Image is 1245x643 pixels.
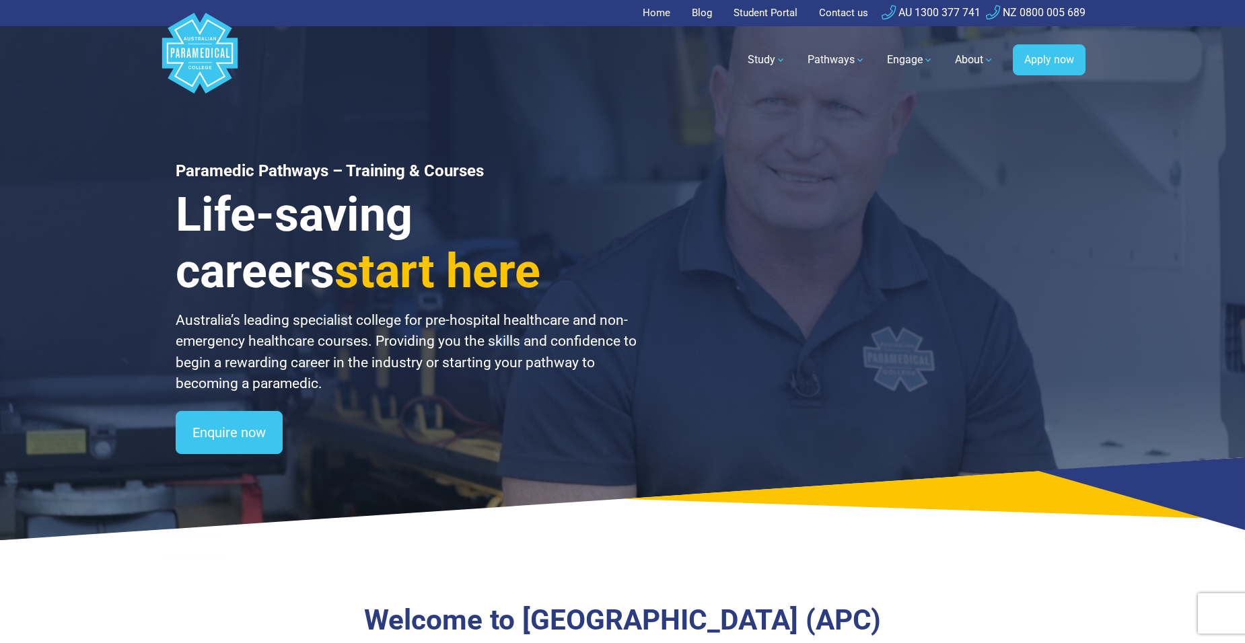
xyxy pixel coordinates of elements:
h3: Life-saving careers [176,186,639,299]
a: Pathways [799,41,874,79]
a: Australian Paramedical College [159,26,240,94]
a: Enquire now [176,411,283,454]
a: NZ 0800 005 689 [986,6,1086,19]
a: AU 1300 377 741 [882,6,981,19]
h3: Welcome to [GEOGRAPHIC_DATA] (APC) [236,603,1009,638]
a: Apply now [1013,44,1086,75]
a: About [947,41,1002,79]
a: Study [740,41,794,79]
h1: Paramedic Pathways – Training & Courses [176,161,639,181]
span: start here [334,243,540,299]
p: Australia’s leading specialist college for pre-hospital healthcare and non-emergency healthcare c... [176,310,639,395]
a: Engage [879,41,941,79]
